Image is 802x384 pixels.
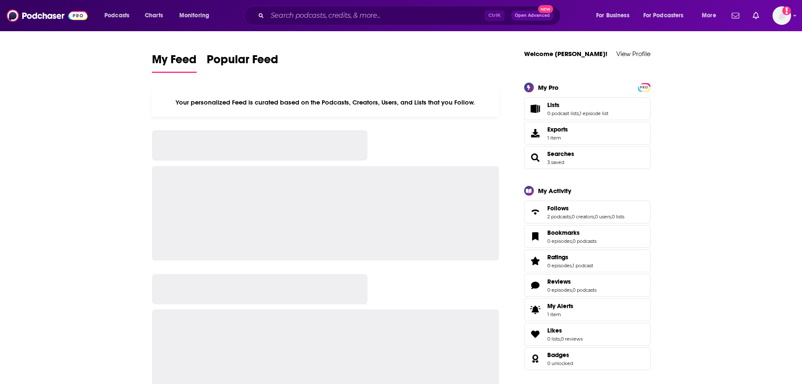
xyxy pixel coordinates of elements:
[547,287,572,293] a: 0 episodes
[511,11,554,21] button: Open AdvancedNew
[702,10,716,21] span: More
[612,214,624,220] a: 0 lists
[749,8,762,23] a: Show notifications dropdown
[7,8,88,24] img: Podchaser - Follow, Share and Rate Podcasts
[560,336,561,342] span: ,
[596,10,629,21] span: For Business
[179,10,209,21] span: Monitoring
[773,6,791,25] button: Show profile menu
[638,9,696,22] button: open menu
[611,214,612,220] span: ,
[152,52,197,73] a: My Feed
[616,50,650,58] a: View Profile
[572,238,573,244] span: ,
[547,360,573,366] a: 0 unlocked
[527,255,544,267] a: Ratings
[547,101,560,109] span: Lists
[527,353,544,365] a: Badges
[547,263,572,269] a: 0 episodes
[524,298,650,321] a: My Alerts
[527,127,544,139] span: Exports
[207,52,278,72] span: Popular Feed
[207,52,278,73] a: Popular Feed
[547,110,579,116] a: 0 podcast lists
[152,88,499,117] div: Your personalized Feed is curated based on the Podcasts, Creators, Users, and Lists that you Follow.
[524,146,650,169] span: Searches
[639,83,649,90] a: PRO
[547,229,580,236] span: Bookmarks
[639,84,649,91] span: PRO
[99,9,140,22] button: open menu
[547,278,571,285] span: Reviews
[594,214,595,220] span: ,
[572,287,573,293] span: ,
[547,150,574,158] a: Searches
[524,274,650,297] span: Reviews
[267,9,485,22] input: Search podcasts, credits, & more...
[561,336,583,342] a: 0 reviews
[527,279,544,291] a: Reviews
[547,126,568,133] span: Exports
[547,336,560,342] a: 0 lists
[547,351,573,359] a: Badges
[527,231,544,242] a: Bookmarks
[252,6,569,25] div: Search podcasts, credits, & more...
[547,214,571,220] a: 2 podcasts
[547,278,597,285] a: Reviews
[515,13,550,18] span: Open Advanced
[547,302,573,310] span: My Alerts
[547,135,568,141] span: 1 item
[590,9,640,22] button: open menu
[573,238,597,244] a: 0 podcasts
[547,311,573,317] span: 1 item
[538,187,571,195] div: My Activity
[527,328,544,340] a: Likes
[547,351,569,359] span: Badges
[524,122,650,145] a: Exports
[547,238,572,244] a: 0 episodes
[782,6,791,15] svg: Add a profile image
[173,9,220,22] button: open menu
[547,159,564,165] a: 3 saved
[524,97,650,120] span: Lists
[571,214,572,220] span: ,
[538,5,553,13] span: New
[595,214,611,220] a: 0 users
[524,201,650,223] span: Follows
[728,8,743,23] a: Show notifications dropdown
[643,10,684,21] span: For Podcasters
[579,110,580,116] span: ,
[773,6,791,25] img: User Profile
[524,347,650,370] span: Badges
[696,9,727,22] button: open menu
[527,206,544,218] a: Follows
[145,10,163,21] span: Charts
[524,225,650,248] span: Bookmarks
[485,10,504,21] span: Ctrl K
[139,9,168,22] a: Charts
[547,204,569,212] span: Follows
[547,253,568,261] span: Ratings
[773,6,791,25] span: Logged in as Ashley_Beenen
[538,83,559,91] div: My Pro
[524,250,650,272] span: Ratings
[152,52,197,72] span: My Feed
[580,110,608,116] a: 1 episode list
[572,263,573,269] span: ,
[547,101,608,109] a: Lists
[572,214,594,220] a: 0 creators
[547,327,583,334] a: Likes
[524,323,650,346] span: Likes
[547,229,597,236] a: Bookmarks
[524,50,607,58] a: Welcome [PERSON_NAME]!
[527,152,544,164] a: Searches
[104,10,129,21] span: Podcasts
[547,204,624,212] a: Follows
[547,327,562,334] span: Likes
[527,103,544,115] a: Lists
[573,263,593,269] a: 1 podcast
